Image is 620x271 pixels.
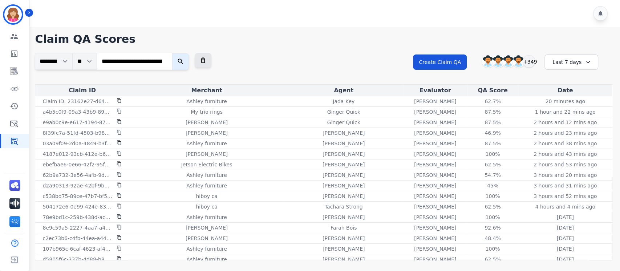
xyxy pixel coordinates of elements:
[534,171,597,179] p: 3 hours and 20 mins ago
[42,150,112,158] p: 4187e012-93cb-412e-b6e3-9588277efaab
[414,129,456,137] p: [PERSON_NAME]
[469,86,517,95] div: QA Score
[414,245,456,252] p: [PERSON_NAME]
[327,119,360,126] p: Ginger Quick
[414,193,456,200] p: [PERSON_NAME]
[35,33,613,46] h1: Claim QA Scores
[556,245,574,252] p: [DATE]
[476,108,509,116] div: 87.5%
[535,108,596,116] p: 1 hour and 22 mins ago
[523,55,535,68] div: +349
[130,86,283,95] div: Merchant
[414,171,456,179] p: [PERSON_NAME]
[414,182,456,189] p: [PERSON_NAME]
[186,119,228,126] p: [PERSON_NAME]
[414,203,456,210] p: [PERSON_NAME]
[186,140,227,147] p: Ashley furniture
[42,235,112,242] p: c2ec73b6-c4fb-44ea-a441-bad47e2e64c7
[323,214,365,221] p: [PERSON_NAME]
[476,119,509,126] div: 87.5%
[186,182,227,189] p: Ashley furniture
[534,129,597,137] p: 2 hours and 23 mins ago
[42,140,112,147] p: 03a09f09-2d0a-4849-b3f5-2cda1154742e
[42,256,112,263] p: d5805f6c-337b-4d88-b891-616f31ad66f7
[414,119,456,126] p: [PERSON_NAME]
[323,161,365,168] p: [PERSON_NAME]
[42,224,112,231] p: 8e9c59a5-2227-4aa7-a435-426e7fdb057e
[42,171,112,179] p: 62b9a732-3e56-4afb-9d74-e68d6ee3b79f
[556,256,574,263] p: [DATE]
[476,171,509,179] div: 54.7%
[42,214,112,221] p: 78e9bd1c-259b-438d-ac8d-e998966eceac
[414,235,456,242] p: [PERSON_NAME]
[476,150,509,158] div: 100%
[556,224,574,231] p: [DATE]
[186,235,228,242] p: [PERSON_NAME]
[476,245,509,252] div: 100%
[181,161,232,168] p: Jetson Electric Bikes
[534,150,597,158] p: 2 hours and 43 mins ago
[42,108,112,116] p: a4b5c0f9-09a3-43b9-8954-839249add403
[414,108,456,116] p: [PERSON_NAME]
[323,182,365,189] p: [PERSON_NAME]
[323,171,365,179] p: [PERSON_NAME]
[545,98,585,105] p: 20 minutes ago
[476,98,509,105] div: 62.7%
[476,256,509,263] div: 62.5%
[535,203,595,210] p: 4 hours and 4 mins ago
[534,140,597,147] p: 2 hours and 38 mins ago
[323,245,365,252] p: [PERSON_NAME]
[414,98,456,105] p: [PERSON_NAME]
[534,119,597,126] p: 2 hours and 12 mins ago
[414,256,456,263] p: [PERSON_NAME]
[186,256,227,263] p: Ashley furniture
[476,161,509,168] div: 62.5%
[42,203,112,210] p: 504172e6-0e99-424e-8367-44d73097e9d3
[323,150,365,158] p: [PERSON_NAME]
[534,182,597,189] p: 3 hours and 31 mins ago
[4,6,22,23] img: Bordered avatar
[476,214,509,221] div: 100%
[556,235,574,242] p: [DATE]
[42,161,112,168] p: ebefbae6-0e66-42f2-95fb-190aff46108a
[42,182,112,189] p: d2a90313-92ae-42bf-9b0f-6476994186b1
[476,203,509,210] div: 62.5%
[37,86,127,95] div: Claim ID
[186,214,227,221] p: Ashley furniture
[476,193,509,200] div: 100%
[286,86,402,95] div: Agent
[186,150,228,158] p: [PERSON_NAME]
[42,129,112,137] p: 8f39fc7a-51fd-4503-b984-272a9e95ad8b
[544,54,598,70] div: Last 7 days
[191,108,223,116] p: My trio rings
[186,224,228,231] p: [PERSON_NAME]
[327,108,360,116] p: Ginger Quick
[186,129,228,137] p: [PERSON_NAME]
[476,224,509,231] div: 92.6%
[414,140,456,147] p: [PERSON_NAME]
[42,245,112,252] p: 107b965c-6caf-4623-af44-c363844841a2
[476,129,509,137] div: 46.9%
[333,98,354,105] p: Jada Key
[519,86,611,95] div: Date
[323,129,365,137] p: [PERSON_NAME]
[413,54,467,70] button: Create Claim QA
[325,203,363,210] p: Tachara Strong
[476,235,509,242] div: 48.4%
[556,214,574,221] p: [DATE]
[414,161,456,168] p: [PERSON_NAME]
[414,150,456,158] p: [PERSON_NAME]
[42,119,112,126] p: e9ab0c9e-e617-4194-87a8-6b77dd8e09ac
[323,193,365,200] p: [PERSON_NAME]
[323,140,365,147] p: [PERSON_NAME]
[186,98,227,105] p: Ashley furniture
[414,214,456,221] p: [PERSON_NAME]
[186,245,227,252] p: Ashley furniture
[331,224,357,231] p: Farah Bois
[405,86,466,95] div: Evaluator
[196,203,217,210] p: hiboy ca
[196,193,217,200] p: hiboy ca
[42,193,112,200] p: c538bd75-89ce-47b7-bf5d-794f8e18709f
[323,235,365,242] p: [PERSON_NAME]
[534,193,597,200] p: 3 hours and 52 mins ago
